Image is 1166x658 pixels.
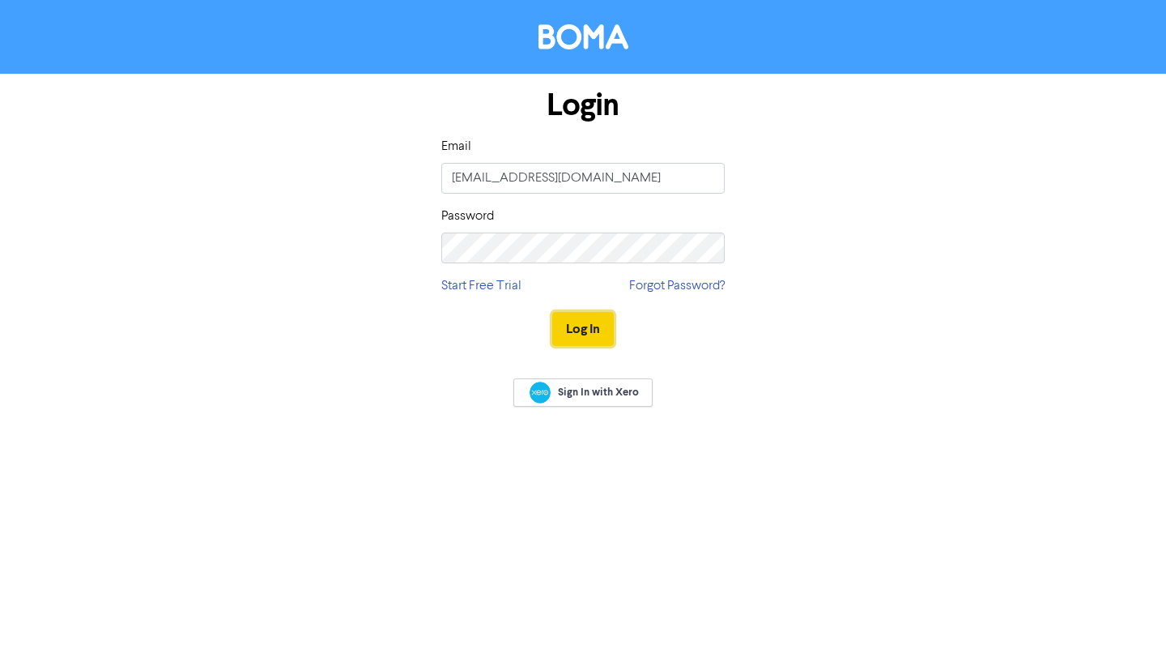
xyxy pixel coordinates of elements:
[513,378,653,407] a: Sign In with Xero
[552,312,614,346] button: Log In
[441,207,494,226] label: Password
[629,276,725,296] a: Forgot Password?
[441,276,521,296] a: Start Free Trial
[530,382,551,404] img: Xero logo
[558,385,639,399] span: Sign In with Xero
[538,24,628,49] img: BOMA Logo
[441,137,471,156] label: Email
[441,87,725,124] h1: Login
